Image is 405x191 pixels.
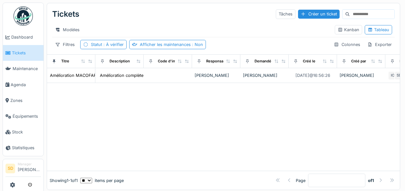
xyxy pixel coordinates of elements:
li: SD [5,164,15,173]
div: Demandé par [255,59,278,64]
li: [PERSON_NAME] [18,162,41,176]
a: Équipements [3,108,43,124]
span: Statistiques [12,145,41,151]
div: [PERSON_NAME] [195,72,238,78]
div: [DATE] @ 16:56:26 [295,72,330,78]
div: Créé par [351,59,366,64]
span: Dashboard [11,34,41,40]
div: Showing 1 - 1 of 1 [50,177,78,184]
div: Page [296,177,305,184]
div: Afficher les maintenances [140,41,203,48]
a: Statistiques [3,140,43,156]
a: Tickets [3,45,43,61]
div: Tickets [52,6,79,23]
div: Amélioration complète MACOFAR (pompe liquide, r... [100,72,204,78]
a: Stock [3,124,43,140]
a: Dashboard [3,29,43,45]
div: Colonnes [331,40,363,49]
span: Agenda [11,82,41,88]
a: Zones [3,93,43,108]
div: Créer un ticket [298,10,340,18]
div: Titre [61,59,69,64]
div: Manager [18,162,41,167]
div: Code d'imputation [158,59,190,64]
div: [PERSON_NAME] [340,72,383,78]
div: Tâches [276,9,295,19]
span: Équipements [13,113,41,119]
a: SD Manager[PERSON_NAME] [5,162,41,177]
div: Tableau [368,27,389,33]
img: Badge_color-CXgf-gQk.svg [14,6,33,26]
div: Description [110,59,130,64]
div: Statut [91,41,124,48]
div: Amélioration MACOFAR [50,72,96,78]
div: items per page [80,177,124,184]
div: Créé le [303,59,315,64]
div: Modèles [52,25,82,34]
div: Exporter [364,40,395,49]
div: SD [394,71,403,80]
div: Kanban [338,27,359,33]
span: Maintenance [13,66,41,72]
span: : Non [191,42,203,47]
a: Maintenance [3,61,43,77]
div: Filtres [52,40,78,49]
div: Responsable [206,59,229,64]
span: Zones [10,97,41,104]
span: Stock [12,129,41,135]
a: Agenda [3,77,43,93]
strong: of 1 [368,177,374,184]
span: : À vérifier [102,42,124,47]
div: [PERSON_NAME] [243,72,286,78]
span: Tickets [12,50,41,56]
div: IC [388,71,397,80]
